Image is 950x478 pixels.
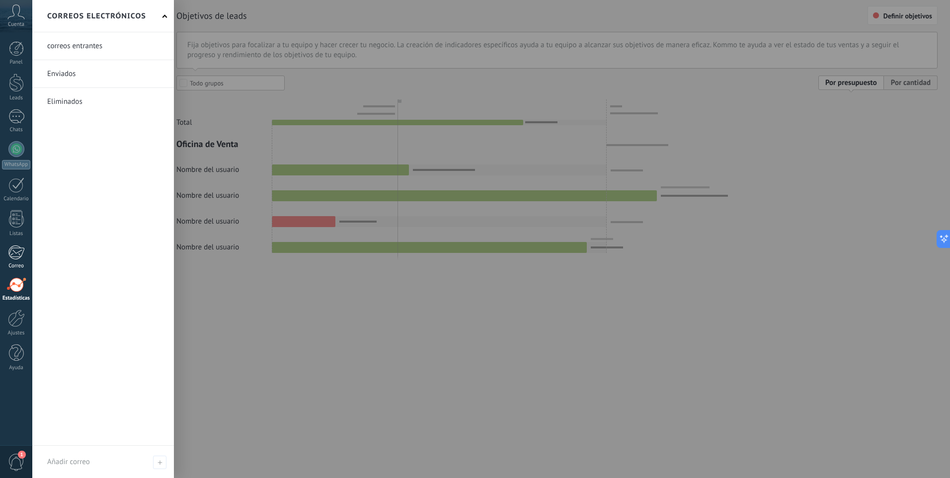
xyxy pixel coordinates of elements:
[47,457,90,467] span: Añadir correo
[2,295,31,302] div: Estadísticas
[153,456,166,469] span: Añadir correo
[18,451,26,459] span: 1
[2,231,31,237] div: Listas
[2,196,31,202] div: Calendario
[8,21,24,28] span: Cuenta
[2,160,30,169] div: WhatsApp
[32,60,174,88] li: Enviados
[47,0,146,32] h2: Correos electrónicos
[2,95,31,101] div: Leads
[32,88,174,115] li: Eliminados
[2,127,31,133] div: Chats
[2,330,31,336] div: Ajustes
[2,59,31,66] div: Panel
[2,365,31,371] div: Ayuda
[32,32,174,60] li: correos entrantes
[2,263,31,269] div: Correo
